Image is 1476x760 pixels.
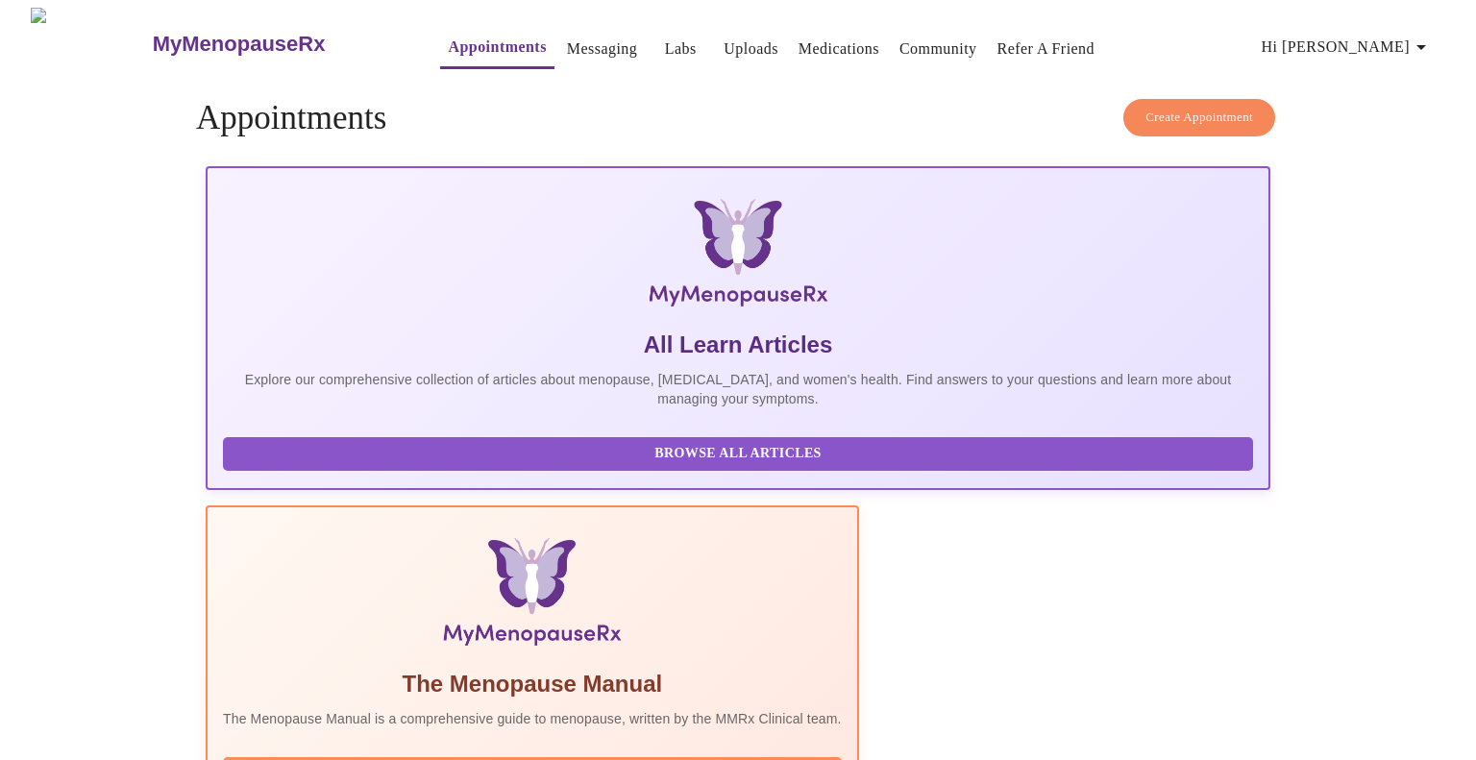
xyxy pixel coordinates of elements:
[724,36,778,62] a: Uploads
[665,36,697,62] a: Labs
[716,30,786,68] button: Uploads
[440,28,553,69] button: Appointments
[567,36,637,62] a: Messaging
[223,709,842,728] p: The Menopause Manual is a comprehensive guide to menopause, written by the MMRx Clinical team.
[321,538,743,653] img: Menopause Manual
[899,36,977,62] a: Community
[791,30,887,68] button: Medications
[1254,28,1440,66] button: Hi [PERSON_NAME]
[223,669,842,699] h5: The Menopause Manual
[153,32,326,57] h3: MyMenopauseRx
[242,442,1234,466] span: Browse All Articles
[1123,99,1275,136] button: Create Appointment
[382,199,1093,314] img: MyMenopauseRx Logo
[650,30,711,68] button: Labs
[990,30,1103,68] button: Refer a Friend
[150,11,402,78] a: MyMenopauseRx
[1145,107,1253,129] span: Create Appointment
[223,330,1253,360] h5: All Learn Articles
[196,99,1280,137] h4: Appointments
[559,30,645,68] button: Messaging
[997,36,1095,62] a: Refer a Friend
[448,34,546,61] a: Appointments
[31,8,150,80] img: MyMenopauseRx Logo
[223,437,1253,471] button: Browse All Articles
[892,30,985,68] button: Community
[799,36,879,62] a: Medications
[223,444,1258,460] a: Browse All Articles
[223,370,1253,408] p: Explore our comprehensive collection of articles about menopause, [MEDICAL_DATA], and women's hea...
[1262,34,1433,61] span: Hi [PERSON_NAME]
